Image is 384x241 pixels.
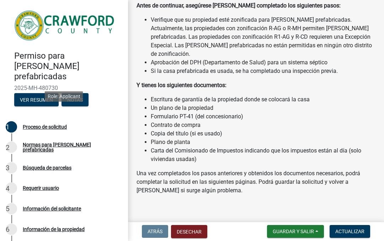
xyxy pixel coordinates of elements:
font: Verifique que su propiedad esté zonificada para [PERSON_NAME] prefabricadas. Actualmente, las pro... [151,16,372,57]
font: Ver resumen [20,97,53,102]
font: Requerir usuario [23,185,59,191]
img: Condado de Crawford, Georgia [14,7,117,43]
font: Una vez completados los pasos anteriores y obtenidos los documentos necesarios, podrá completar l... [137,170,360,194]
div: Role: Applicant [45,91,83,102]
font: Atrás [148,229,162,234]
font: 6 [6,225,10,234]
font: Formulario PT-41 (del concesionario) [151,113,243,120]
button: Guardar y salir [267,225,324,238]
wm-modal-confirm: Resumen [14,97,59,103]
font: Notas [67,97,83,102]
font: Búsqueda de parcelas [23,165,71,171]
font: Contrato de compra [151,122,201,128]
button: Actualizar [330,225,370,238]
font: Y tienes los siguientes documentos: [137,82,226,89]
font: Información del solicitante [23,206,81,211]
font: Guardar y salir [273,229,314,234]
wm-modal-confirm: Notas [62,97,89,103]
font: 3 [6,164,10,172]
font: Si la casa prefabricada es usada, se ha completado una inspección previa. [151,68,338,74]
font: Aprobación del DPH (Departamento de Salud) para un sistema séptico [151,59,327,66]
font: Carta del Comisionado de Impuestos indicando que los impuestos están al día (solo viviendas usadas) [151,147,361,162]
font: Un plano de la propiedad [151,105,213,111]
font: Normas para [PERSON_NAME] prefabricadas [23,142,91,152]
font: Información de la propiedad [23,226,85,232]
font: Plano de planta [151,139,190,145]
font: Antes de continuar, asegúrese [PERSON_NAME] completado los siguientes pasos: [137,2,341,9]
font: 4 [6,184,10,193]
button: Desechar [171,225,207,238]
font: 5 [6,205,10,213]
font: Permiso para [PERSON_NAME] prefabricadas [14,51,79,81]
font: Actualizar [335,229,364,234]
font: Copia del título (si es usado) [151,130,222,137]
font: 2 [6,144,10,152]
font: Proceso de solicitud [23,124,67,130]
font: Desechar [177,229,202,235]
font: 2025-MH-480730 [14,85,58,91]
font: Escritura de garantía de la propiedad donde se colocará la casa [151,96,310,103]
font: 1 [6,123,10,131]
button: Atrás [142,225,168,238]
